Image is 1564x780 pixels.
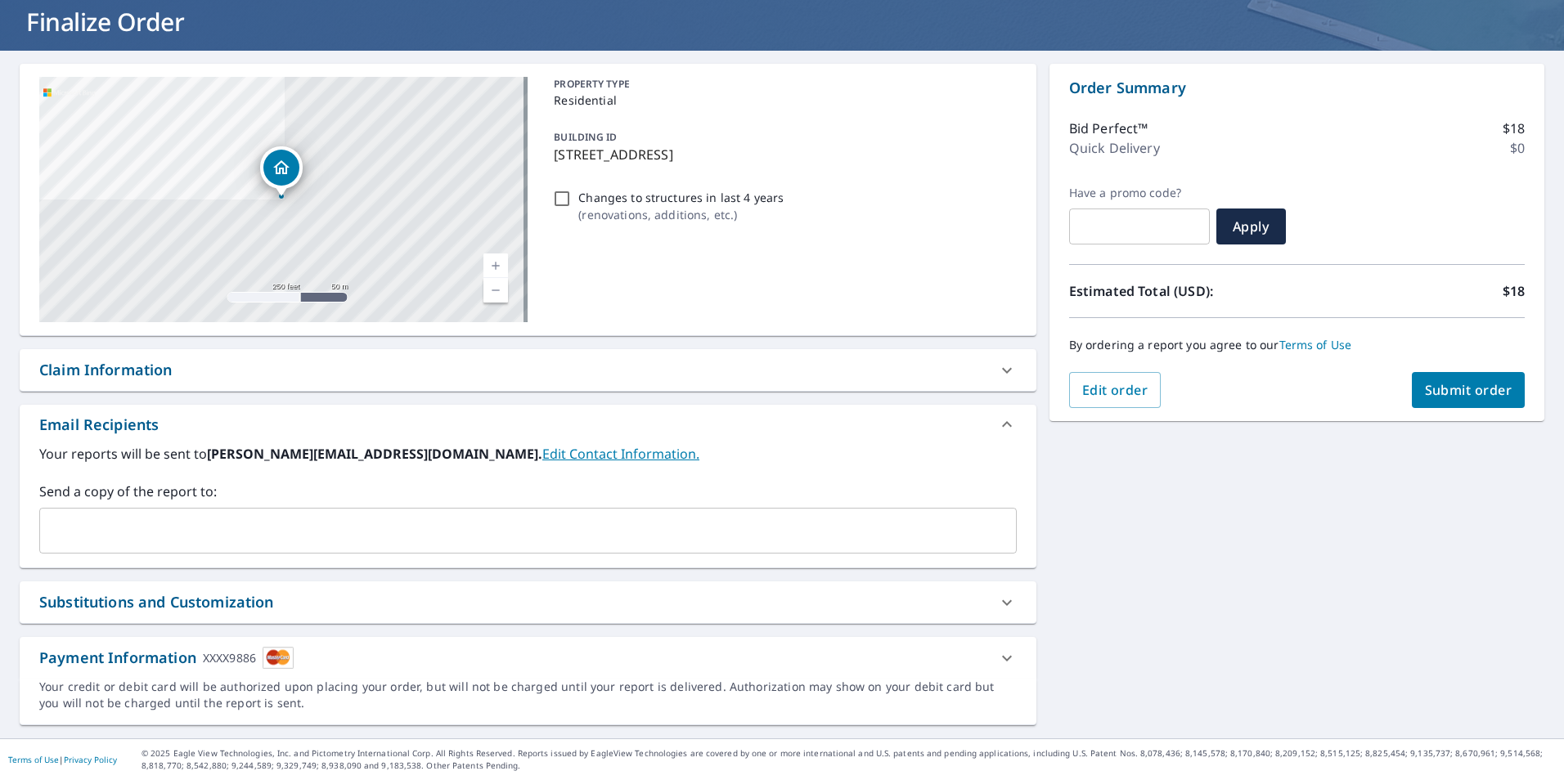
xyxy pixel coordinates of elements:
[39,591,274,613] div: Substitutions and Customization
[1069,338,1525,352] p: By ordering a report you agree to our
[1069,119,1148,138] p: Bid Perfect™
[39,444,1017,464] label: Your reports will be sent to
[20,349,1036,391] div: Claim Information
[1069,281,1297,301] p: Estimated Total (USD):
[1069,372,1162,408] button: Edit order
[203,647,256,669] div: XXXX9886
[554,77,1009,92] p: PROPERTY TYPE
[8,755,117,764] p: |
[1503,281,1525,301] p: $18
[578,206,784,223] p: ( renovations, additions, etc. )
[8,754,59,765] a: Terms of Use
[1425,381,1512,399] span: Submit order
[1069,77,1525,99] p: Order Summary
[554,145,1009,164] p: [STREET_ADDRESS]
[578,189,784,206] p: Changes to structures in last 4 years
[39,679,1017,711] div: Your credit or debit card will be authorized upon placing your order, but will not be charged unt...
[20,5,1544,38] h1: Finalize Order
[1279,337,1352,352] a: Terms of Use
[39,414,159,436] div: Email Recipients
[260,146,303,197] div: Dropped pin, building 1, Residential property, 220 Miami St Buffalo, NY 14204
[1229,217,1273,235] span: Apply
[20,405,1036,444] div: Email Recipients
[483,278,508,303] a: Current Level 17, Zoom Out
[20,581,1036,623] div: Substitutions and Customization
[1069,138,1160,158] p: Quick Delivery
[20,637,1036,679] div: Payment InformationXXXX9886cardImage
[39,647,294,669] div: Payment Information
[39,482,1017,501] label: Send a copy of the report to:
[1503,119,1525,138] p: $18
[263,647,294,669] img: cardImage
[1082,381,1148,399] span: Edit order
[207,445,542,463] b: [PERSON_NAME][EMAIL_ADDRESS][DOMAIN_NAME].
[39,359,173,381] div: Claim Information
[1412,372,1526,408] button: Submit order
[483,253,508,278] a: Current Level 17, Zoom In
[542,445,699,463] a: EditContactInfo
[1216,208,1286,244] button: Apply
[1510,138,1525,158] p: $0
[64,754,117,765] a: Privacy Policy
[554,130,617,144] p: BUILDING ID
[554,92,1009,109] p: Residential
[1069,186,1210,200] label: Have a promo code?
[142,747,1556,772] p: © 2025 Eagle View Technologies, Inc. and Pictometry International Corp. All Rights Reserved. Repo...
